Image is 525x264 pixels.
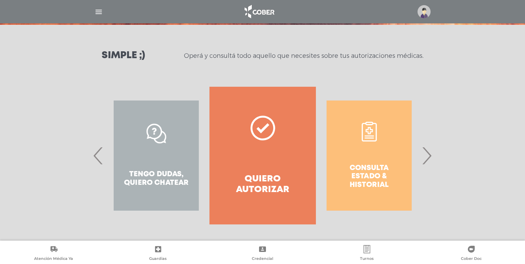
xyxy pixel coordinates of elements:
a: Cober Doc [419,245,524,263]
span: Cober Doc [461,256,482,262]
a: Turnos [315,245,419,263]
img: Cober_menu-lines-white.svg [94,8,103,16]
span: Previous [92,137,105,174]
span: Atención Médica Ya [34,256,73,262]
img: logo_cober_home-white.png [241,3,277,20]
img: profile-placeholder.svg [418,5,431,18]
a: Quiero autorizar [209,87,316,224]
span: Turnos [360,256,374,262]
h3: Simple ;) [102,51,145,61]
h4: Quiero autorizar [222,174,303,195]
span: Guardias [149,256,167,262]
a: Credencial [210,245,315,263]
a: Guardias [106,245,210,263]
span: Credencial [252,256,273,262]
a: Atención Médica Ya [1,245,106,263]
span: Next [420,137,433,174]
p: Operá y consultá todo aquello que necesites sobre tus autorizaciones médicas. [184,52,423,60]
